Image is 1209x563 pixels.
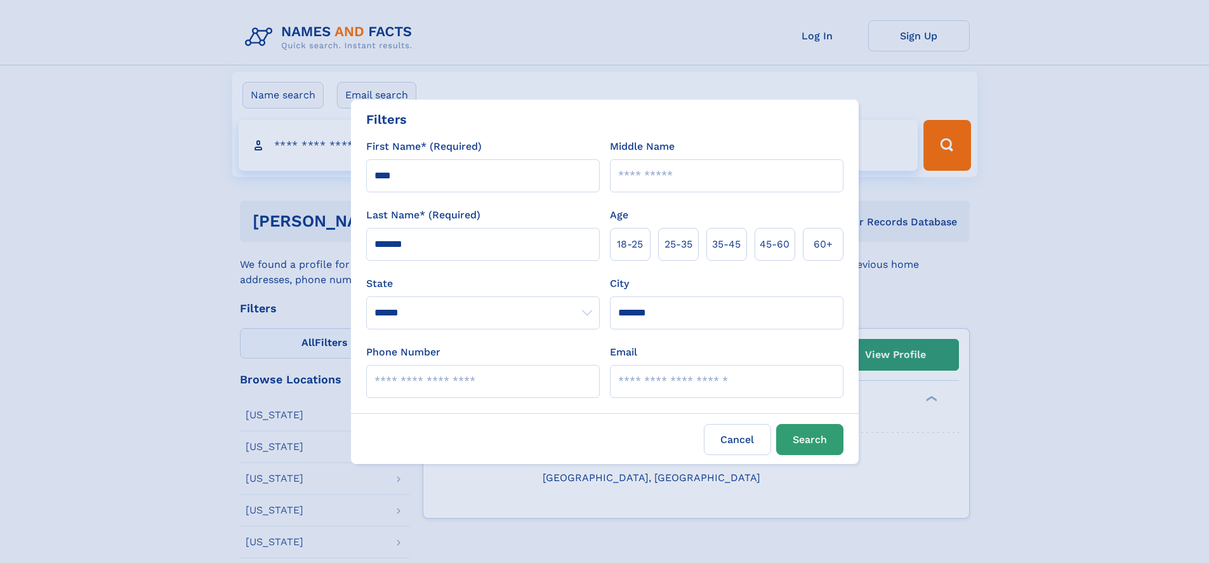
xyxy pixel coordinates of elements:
label: Email [610,345,637,360]
label: Cancel [704,424,771,455]
label: Phone Number [366,345,440,360]
button: Search [776,424,843,455]
span: 18‑25 [617,237,643,252]
label: Age [610,208,628,223]
div: Filters [366,110,407,129]
label: Middle Name [610,139,675,154]
span: 25‑35 [664,237,692,252]
label: First Name* (Required) [366,139,482,154]
label: Last Name* (Required) [366,208,480,223]
label: City [610,276,629,291]
span: 35‑45 [712,237,741,252]
label: State [366,276,600,291]
span: 45‑60 [760,237,789,252]
span: 60+ [814,237,833,252]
